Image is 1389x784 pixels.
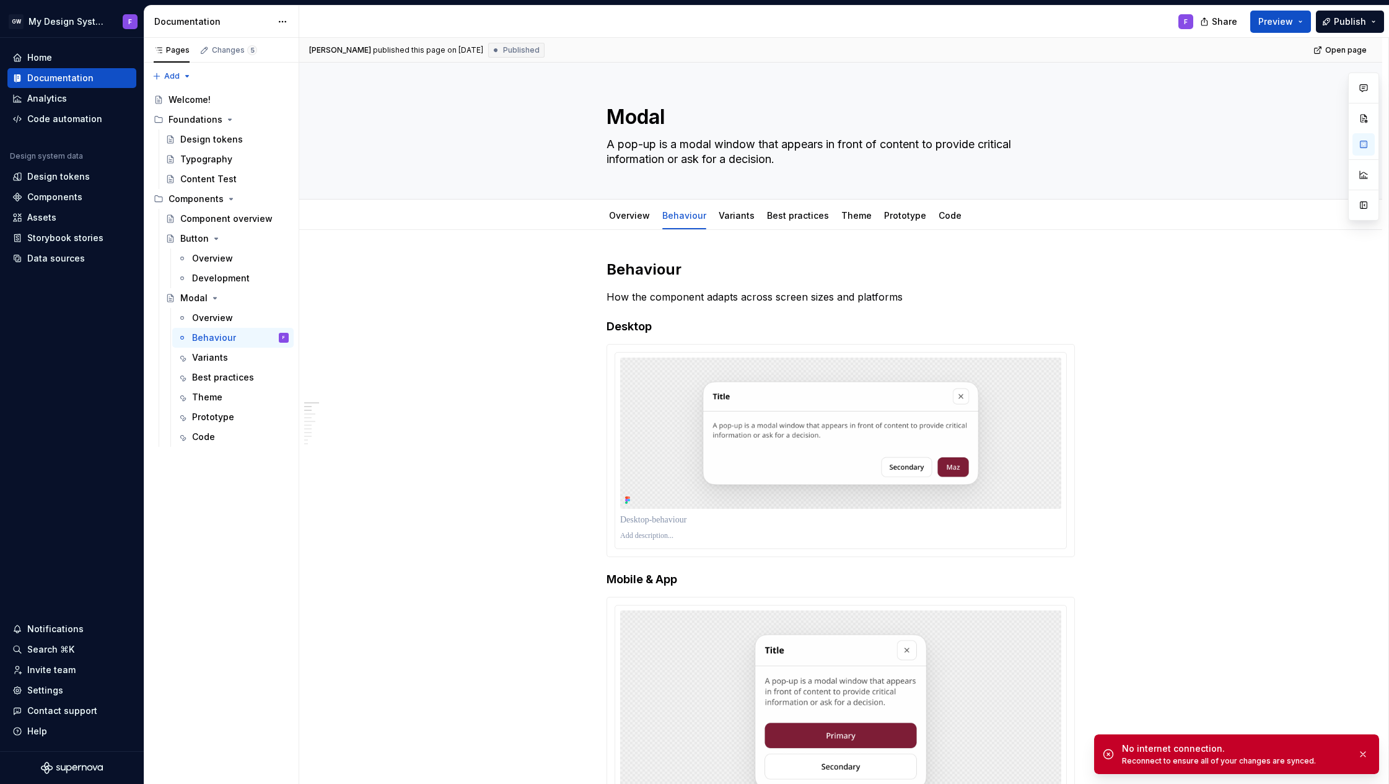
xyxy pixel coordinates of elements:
[283,332,285,344] div: F
[154,45,190,55] div: Pages
[27,643,74,656] div: Search ⌘K
[7,680,136,700] a: Settings
[7,228,136,248] a: Storybook stories
[169,94,211,106] div: Welcome!
[7,187,136,207] a: Components
[180,292,208,304] div: Modal
[192,252,233,265] div: Overview
[9,14,24,29] div: GW
[604,102,1072,132] textarea: Modal
[41,762,103,774] a: Supernova Logo
[662,210,706,221] a: Behaviour
[172,268,294,288] a: Development
[27,623,84,635] div: Notifications
[714,202,760,228] div: Variants
[160,209,294,229] a: Component overview
[607,289,1075,304] p: How the component adapts across screen sizes and platforms
[149,90,294,110] a: Welcome!
[609,210,650,221] a: Overview
[27,113,102,125] div: Code automation
[1184,17,1188,27] div: F
[2,8,141,35] button: GWMy Design SystemF
[1250,11,1311,33] button: Preview
[7,89,136,108] a: Analytics
[503,45,540,55] span: Published
[373,45,483,55] div: published this page on [DATE]
[172,348,294,368] a: Variants
[607,260,1075,280] h2: Behaviour
[1258,15,1293,28] span: Preview
[180,213,273,225] div: Component overview
[1316,11,1384,33] button: Publish
[149,110,294,130] div: Foundations
[1122,756,1347,766] div: Reconnect to ensure all of your changes are synced.
[192,332,236,344] div: Behaviour
[1334,15,1366,28] span: Publish
[160,229,294,249] a: Button
[28,15,108,28] div: My Design System
[1122,742,1347,755] div: No internet connection.
[939,210,962,221] a: Code
[172,328,294,348] a: BehaviourF
[836,202,877,228] div: Theme
[247,45,257,55] span: 5
[180,232,209,245] div: Button
[172,387,294,407] a: Theme
[10,151,83,161] div: Design system data
[192,431,215,443] div: Code
[309,45,371,55] span: [PERSON_NAME]
[27,232,103,244] div: Storybook stories
[7,660,136,680] a: Invite team
[7,109,136,129] a: Code automation
[160,149,294,169] a: Typography
[27,252,85,265] div: Data sources
[27,705,97,717] div: Contact support
[7,619,136,639] button: Notifications
[27,684,63,697] div: Settings
[164,71,180,81] span: Add
[841,210,872,221] a: Theme
[27,72,94,84] div: Documentation
[128,17,132,27] div: F
[172,407,294,427] a: Prototype
[607,572,1075,587] h4: Mobile & App
[154,15,271,28] div: Documentation
[172,368,294,387] a: Best practices
[149,90,294,447] div: Page tree
[1212,15,1237,28] span: Share
[172,427,294,447] a: Code
[169,193,224,205] div: Components
[160,130,294,149] a: Design tokens
[879,202,931,228] div: Prototype
[7,48,136,68] a: Home
[180,133,243,146] div: Design tokens
[934,202,966,228] div: Code
[160,288,294,308] a: Modal
[192,391,222,403] div: Theme
[7,701,136,721] button: Contact support
[149,68,195,85] button: Add
[762,202,834,228] div: Best practices
[7,68,136,88] a: Documentation
[657,202,711,228] div: Behaviour
[27,191,82,203] div: Components
[1194,11,1245,33] button: Share
[149,189,294,209] div: Components
[27,51,52,64] div: Home
[7,640,136,659] button: Search ⌘K
[192,351,228,364] div: Variants
[719,210,755,221] a: Variants
[27,725,47,738] div: Help
[27,211,56,224] div: Assets
[27,664,76,676] div: Invite team
[172,308,294,328] a: Overview
[7,208,136,227] a: Assets
[180,153,232,165] div: Typography
[767,210,829,221] a: Best practices
[607,319,1075,334] h4: Desktop
[1325,45,1367,55] span: Open page
[192,411,234,423] div: Prototype
[172,249,294,268] a: Overview
[212,45,257,55] div: Changes
[884,210,926,221] a: Prototype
